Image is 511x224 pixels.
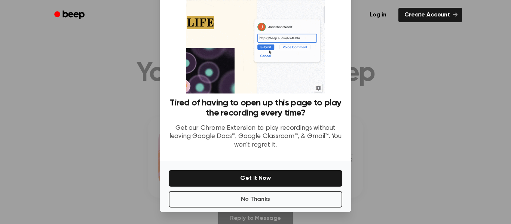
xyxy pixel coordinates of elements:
h3: Tired of having to open up this page to play the recording every time? [169,98,342,118]
p: Get our Chrome Extension to play recordings without leaving Google Docs™, Google Classroom™, & Gm... [169,124,342,150]
button: No Thanks [169,191,342,208]
button: Get It Now [169,170,342,187]
a: Log in [362,6,394,24]
a: Beep [49,8,91,22]
a: Create Account [398,8,462,22]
